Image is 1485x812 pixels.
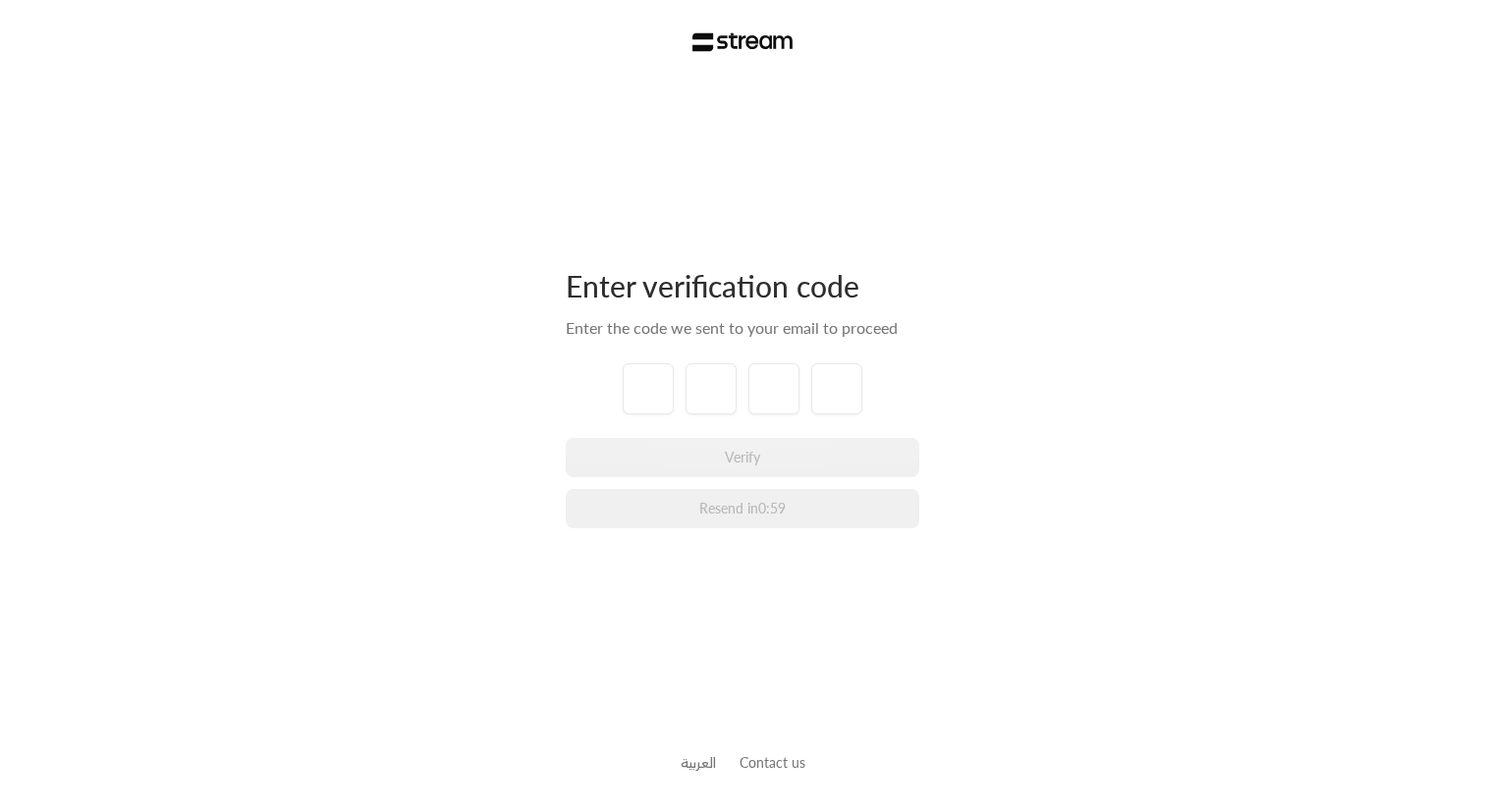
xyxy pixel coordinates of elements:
[692,32,794,52] img: Stream Logo
[566,316,919,340] div: Enter the code we sent to your email to proceed
[681,744,716,781] a: العربية
[740,754,805,771] a: Contact us
[740,752,805,773] button: Contact us
[566,267,919,304] div: Enter verification code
